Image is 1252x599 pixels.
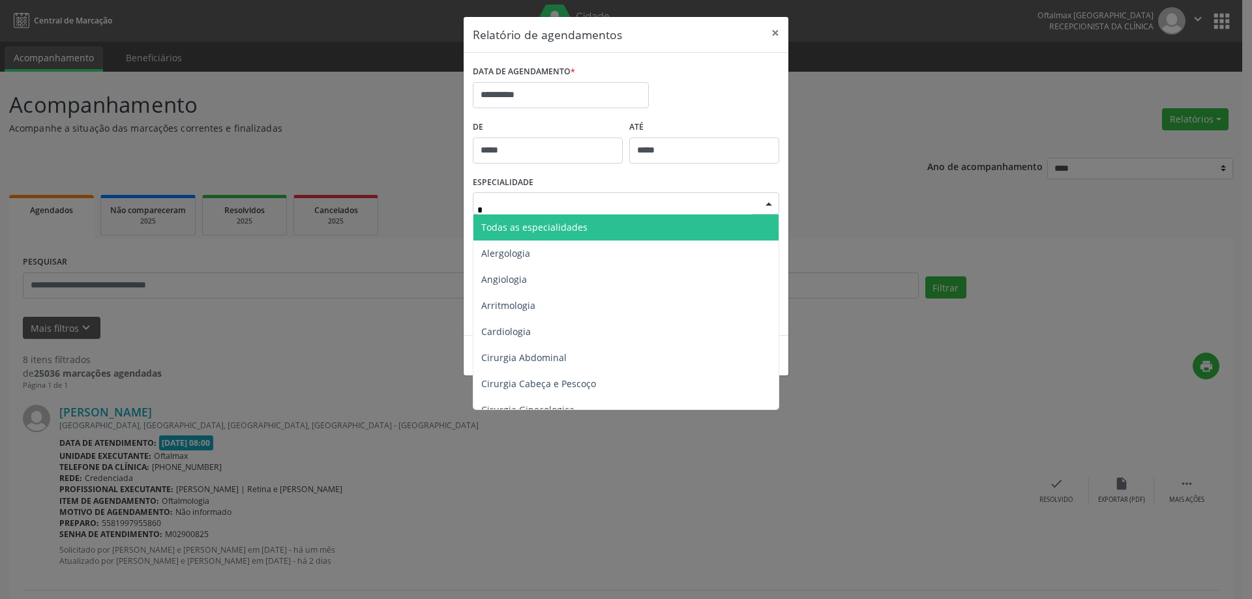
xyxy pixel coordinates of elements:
span: Cirurgia Ginecologica [481,403,574,416]
label: ATÉ [629,117,779,138]
span: Cirurgia Cabeça e Pescoço [481,377,596,390]
label: DATA DE AGENDAMENTO [473,62,575,82]
span: Cirurgia Abdominal [481,351,567,364]
span: Arritmologia [481,299,535,312]
label: De [473,117,623,138]
label: ESPECIALIDADE [473,173,533,193]
button: Close [762,17,788,49]
span: Cardiologia [481,325,531,338]
span: Angiologia [481,273,527,285]
span: Todas as especialidades [481,221,588,233]
h5: Relatório de agendamentos [473,26,622,43]
span: Alergologia [481,247,530,259]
